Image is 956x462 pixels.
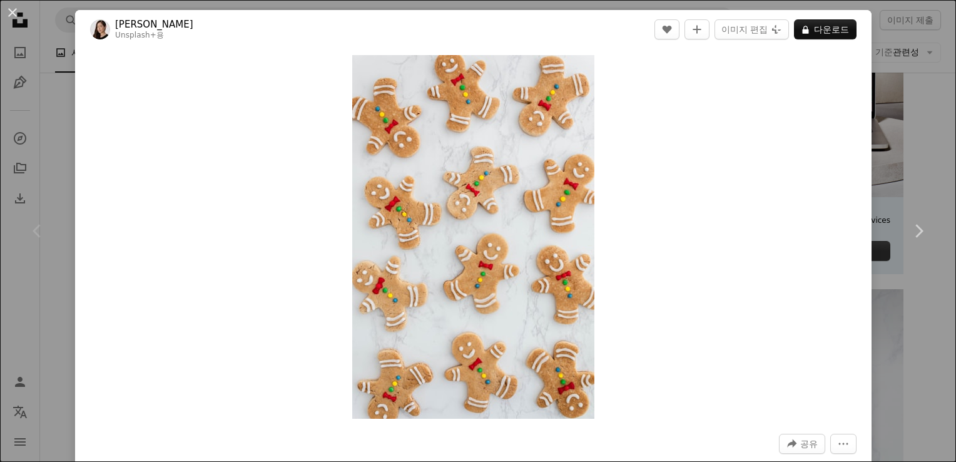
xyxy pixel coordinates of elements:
img: Maryam Sicard의 프로필로 이동 [90,19,110,39]
img: 테이블 위에 있는 쿠키 무리 [352,55,594,419]
a: [PERSON_NAME] [115,18,193,31]
button: 다운로드 [794,19,857,39]
div: 용 [115,31,193,41]
button: 이미지 편집 [714,19,789,39]
a: 다음 [881,171,956,291]
a: Unsplash+ [115,31,156,39]
span: 공유 [800,434,818,453]
button: 더 많은 작업 [830,434,857,454]
button: 이 이미지 확대 [352,55,594,419]
button: 컬렉션에 추가 [684,19,709,39]
button: 좋아요 [654,19,679,39]
button: 이 이미지 공유 [779,434,825,454]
